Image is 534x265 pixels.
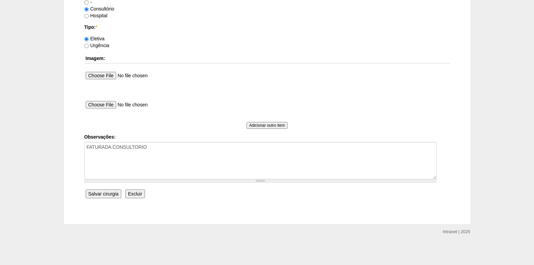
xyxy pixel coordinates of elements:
input: Adicionar outro item [247,122,288,129]
input: - [84,0,89,5]
input: Salvar cirurgia [86,189,121,198]
input: Urgência [84,44,89,48]
input: Eletiva [84,37,89,41]
input: Consultório [84,7,89,12]
label: Consultório [84,6,114,12]
label: Tipo: [84,24,450,30]
textarea: FATURADA CONSULTORIO [84,142,436,179]
label: Hospital [84,13,108,18]
label: Urgência [84,43,109,48]
label: Observações: [84,134,450,140]
th: Imagem: [84,54,450,63]
input: Excluir [125,189,145,198]
label: Eletiva [84,36,105,41]
span: Este campo é obrigatório. [95,24,97,30]
div: Intranet | 2025 [443,228,470,235]
input: Hospital [84,14,89,18]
